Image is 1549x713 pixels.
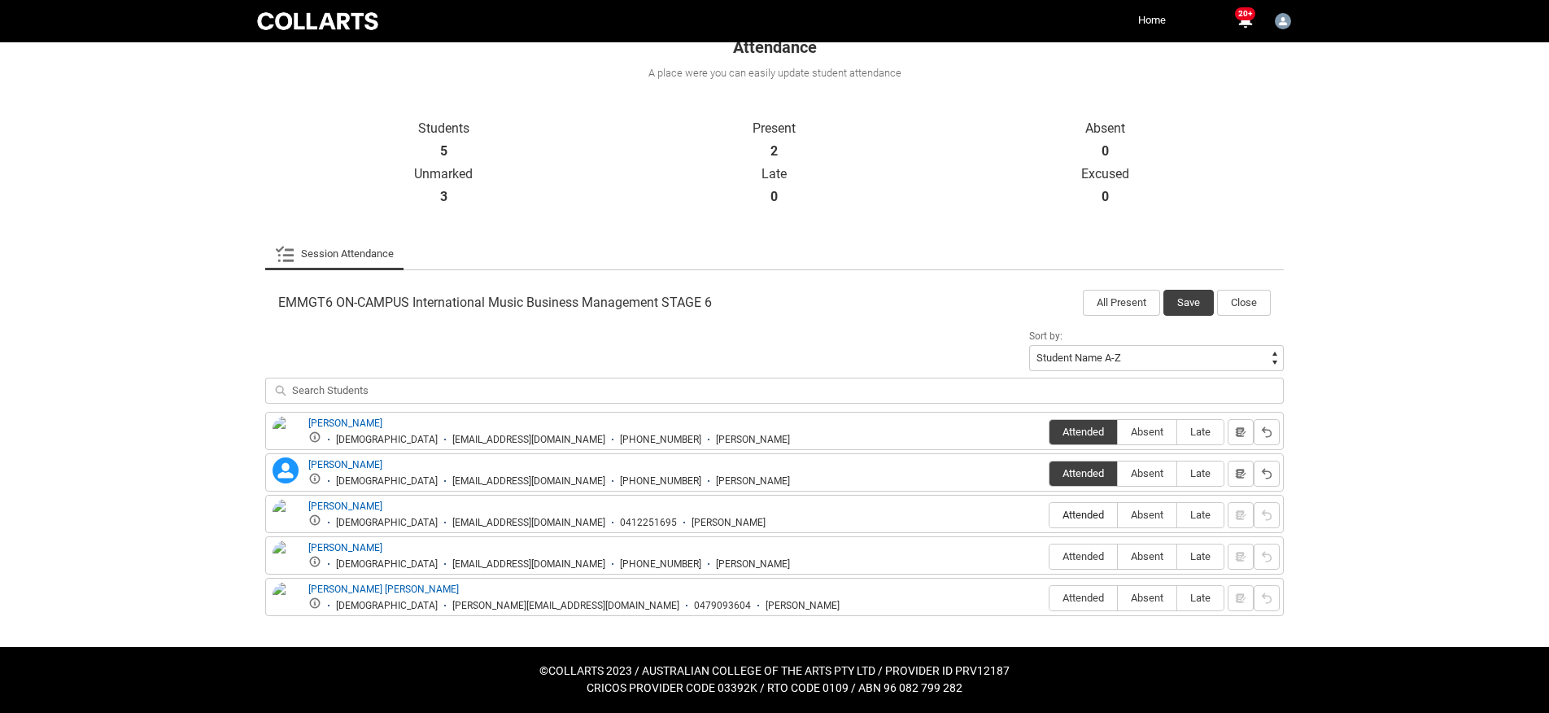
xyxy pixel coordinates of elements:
[1228,419,1254,445] button: Notes
[1235,11,1254,31] button: 20+
[1275,13,1291,29] img: Chrissie Vincent
[1102,143,1109,160] strong: 0
[308,459,382,470] a: [PERSON_NAME]
[1118,592,1176,604] span: Absent
[336,558,438,571] div: [DEMOGRAPHIC_DATA]
[1118,467,1176,479] span: Absent
[265,378,1284,404] input: Search Students
[1254,585,1280,611] button: Reset
[452,517,605,529] div: [EMAIL_ADDRESS][DOMAIN_NAME]
[1049,426,1117,438] span: Attended
[1118,509,1176,521] span: Absent
[273,540,299,576] img: Joel Williamson
[273,457,299,483] lightning-icon: Beth Timmons
[1083,290,1160,316] button: All Present
[770,189,778,205] strong: 0
[273,416,299,452] img: Adam Tulipano
[770,143,778,160] strong: 2
[1254,419,1280,445] button: Reset
[452,558,605,571] div: [EMAIL_ADDRESS][DOMAIN_NAME]
[620,434,701,446] div: [PHONE_NUMBER]
[308,501,382,512] a: [PERSON_NAME]
[1235,7,1255,20] span: 20+
[336,517,438,529] div: [DEMOGRAPHIC_DATA]
[452,475,605,488] div: [EMAIL_ADDRESS][DOMAIN_NAME]
[1177,550,1224,562] span: Late
[452,600,679,612] div: [PERSON_NAME][EMAIL_ADDRESS][DOMAIN_NAME]
[716,434,790,446] div: [PERSON_NAME]
[336,434,438,446] div: [DEMOGRAPHIC_DATA]
[1177,426,1224,438] span: Late
[609,120,940,137] p: Present
[1254,461,1280,487] button: Reset
[336,475,438,488] div: [DEMOGRAPHIC_DATA]
[1217,290,1271,316] button: Close
[620,517,677,529] div: 0412251695
[609,166,940,182] p: Late
[273,582,299,629] img: Joshua Andrews O'Neil
[1177,509,1224,521] span: Late
[1049,467,1117,479] span: Attended
[1254,502,1280,528] button: Reset
[1177,467,1224,479] span: Late
[766,600,840,612] div: [PERSON_NAME]
[1049,509,1117,521] span: Attended
[940,166,1271,182] p: Excused
[452,434,605,446] div: [EMAIL_ADDRESS][DOMAIN_NAME]
[440,189,447,205] strong: 3
[1134,8,1170,33] a: Home
[308,418,382,429] a: [PERSON_NAME]
[716,475,790,488] div: [PERSON_NAME]
[620,475,701,488] div: [PHONE_NUMBER]
[1102,189,1109,205] strong: 0
[692,517,766,529] div: [PERSON_NAME]
[1254,544,1280,570] button: Reset
[694,600,751,612] div: 0479093604
[264,65,1285,81] div: A place were you can easily update student attendance
[940,120,1271,137] p: Absent
[308,542,382,553] a: [PERSON_NAME]
[1049,592,1117,604] span: Attended
[308,584,459,595] a: [PERSON_NAME] [PERSON_NAME]
[275,238,394,270] a: Session Attendance
[1029,330,1062,342] span: Sort by:
[1118,426,1176,438] span: Absent
[440,143,447,160] strong: 5
[336,600,438,612] div: [DEMOGRAPHIC_DATA]
[278,295,712,311] span: EMMGT6 ON-CAMPUS International Music Business Management STAGE 6
[1118,550,1176,562] span: Absent
[733,37,817,57] span: Attendance
[1163,290,1214,316] button: Save
[1049,550,1117,562] span: Attended
[1177,592,1224,604] span: Late
[273,499,299,535] img: Eliza Galvin
[1271,7,1295,33] button: User Profile Chrissie Vincent
[716,558,790,571] div: [PERSON_NAME]
[265,238,404,270] li: Session Attendance
[1228,461,1254,487] button: Notes
[278,120,609,137] p: Students
[278,166,609,182] p: Unmarked
[620,558,701,571] div: [PHONE_NUMBER]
